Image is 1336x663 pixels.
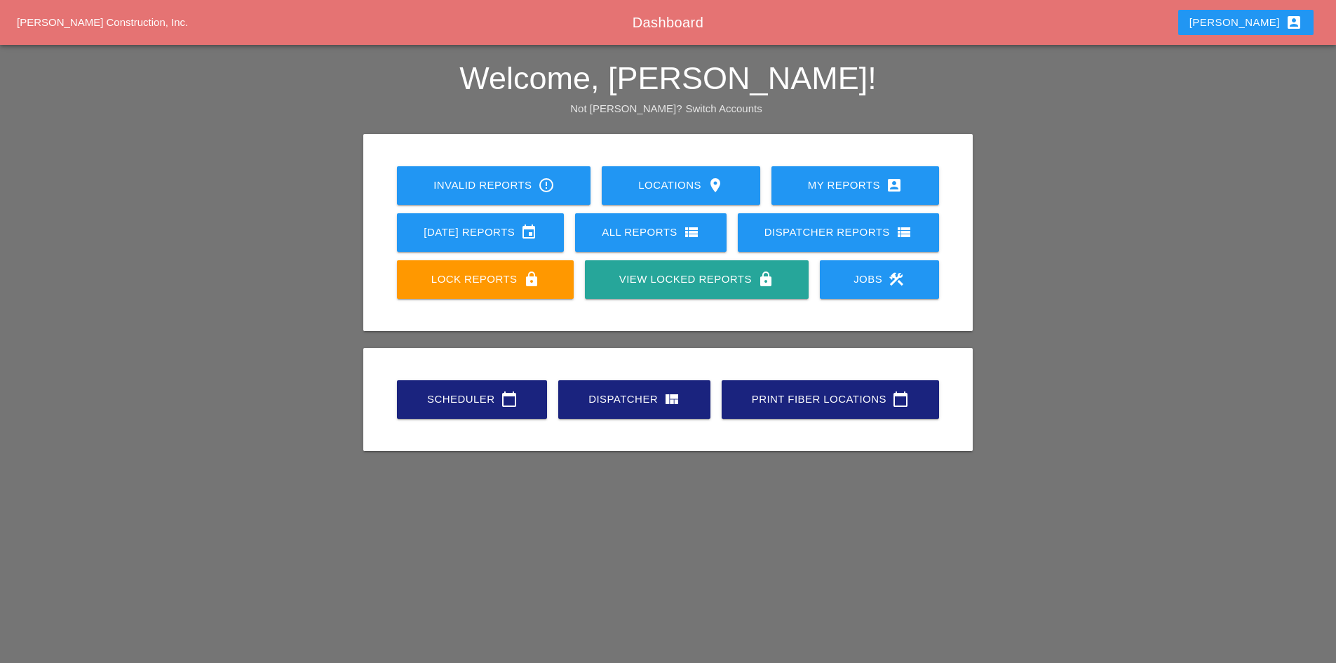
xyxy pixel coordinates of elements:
[570,102,682,114] span: Not [PERSON_NAME]?
[397,260,574,299] a: Lock Reports
[794,177,917,194] div: My Reports
[501,391,518,408] i: calendar_today
[607,271,785,288] div: View Locked Reports
[538,177,555,194] i: error_outline
[820,260,939,299] a: Jobs
[771,166,939,205] a: My Reports
[17,16,188,28] a: [PERSON_NAME] Construction, Inc.
[598,224,704,241] div: All Reports
[633,15,703,30] span: Dashboard
[397,213,564,252] a: [DATE] Reports
[738,213,939,252] a: Dispatcher Reports
[686,102,762,114] a: Switch Accounts
[842,271,917,288] div: Jobs
[896,224,912,241] i: view_list
[888,271,905,288] i: construction
[397,166,591,205] a: Invalid Reports
[1178,10,1314,35] button: [PERSON_NAME]
[419,224,541,241] div: [DATE] Reports
[683,224,700,241] i: view_list
[744,391,917,408] div: Print Fiber Locations
[757,271,774,288] i: lock
[419,391,525,408] div: Scheduler
[397,380,547,419] a: Scheduler
[663,391,680,408] i: view_quilt
[581,391,688,408] div: Dispatcher
[760,224,917,241] div: Dispatcher Reports
[575,213,727,252] a: All Reports
[558,380,710,419] a: Dispatcher
[1189,14,1302,31] div: [PERSON_NAME]
[722,380,939,419] a: Print Fiber Locations
[523,271,540,288] i: lock
[419,177,568,194] div: Invalid Reports
[520,224,537,241] i: event
[585,260,808,299] a: View Locked Reports
[419,271,551,288] div: Lock Reports
[892,391,909,408] i: calendar_today
[602,166,760,205] a: Locations
[886,177,903,194] i: account_box
[707,177,724,194] i: location_on
[624,177,737,194] div: Locations
[1286,14,1302,31] i: account_box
